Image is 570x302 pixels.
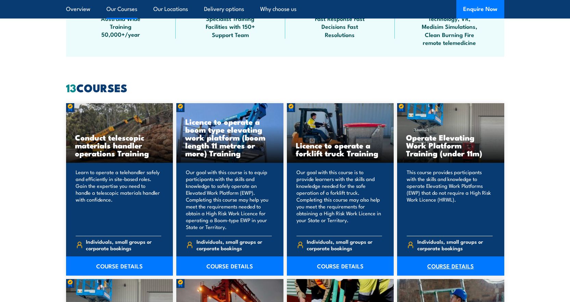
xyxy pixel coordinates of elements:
[75,133,164,157] h3: Conduct telescopic materials handler operations Training
[66,83,504,92] h2: COURSES
[417,238,493,251] span: Individuals, small groups or corporate bookings
[296,141,385,157] h3: Licence to operate a forklift truck Training
[407,169,493,230] p: This course provides participants with the skills and knowledge to operate Elevating Work Platfor...
[86,238,161,251] span: Individuals, small groups or corporate bookings
[309,14,371,38] span: Fast Response Fast Decisions Fast Resolutions
[296,169,382,230] p: Our goal with this course is to provide learners with the skills and knowledge needed for the saf...
[287,256,394,276] a: COURSE DETAILS
[397,256,504,276] a: COURSE DETAILS
[406,133,495,157] h3: Operate Elevating Work Platform Training (under 11m)
[66,79,76,96] strong: 13
[176,256,283,276] a: COURSE DETAILS
[76,169,162,230] p: Learn to operate a telehandler safely and efficiently in site-based roles. Gain the expertise you...
[200,14,261,38] span: Specialist Training Facilities with 150+ Support Team
[186,169,272,230] p: Our goal with this course is to equip participants with the skills and knowledge to safely operat...
[185,118,275,157] h3: Licence to operate a boom type elevating work platform (boom length 11 metres or more) Training
[90,14,152,38] span: Australia Wide Training 50,000+/year
[419,14,480,47] span: Technology, VR, Medisim Simulations, Clean Burning Fire remote telemedicine
[307,238,382,251] span: Individuals, small groups or corporate bookings
[197,238,272,251] span: Individuals, small groups or corporate bookings
[66,256,173,276] a: COURSE DETAILS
